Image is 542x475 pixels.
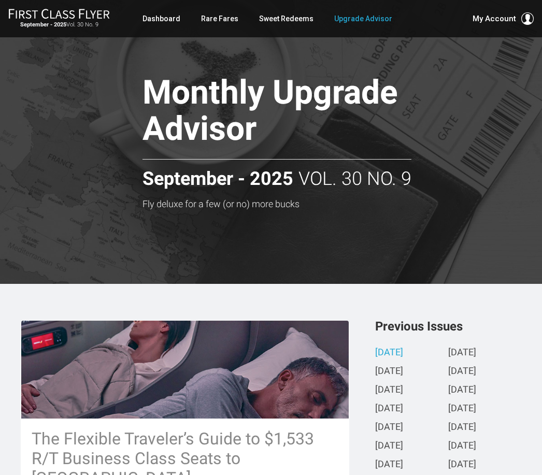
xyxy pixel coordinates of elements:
strong: September - 2025 [142,169,293,190]
h2: Vol. 30 No. 9 [142,159,411,190]
a: Sweet Redeems [259,9,313,28]
a: [DATE] [448,459,476,470]
h3: Previous Issues [375,320,521,333]
a: [DATE] [375,422,403,433]
a: [DATE] [375,385,403,396]
a: [DATE] [448,422,476,433]
span: My Account [473,12,516,25]
a: [DATE] [448,366,476,377]
a: [DATE] [448,441,476,452]
a: [DATE] [375,348,403,358]
a: [DATE] [375,441,403,452]
a: [DATE] [448,348,476,358]
a: [DATE] [448,385,476,396]
small: Vol. 30 No. 9 [8,21,110,28]
img: First Class Flyer [8,8,110,19]
a: [DATE] [375,366,403,377]
h1: Monthly Upgrade Advisor [142,75,434,151]
button: My Account [473,12,534,25]
a: Dashboard [142,9,180,28]
a: [DATE] [375,404,403,414]
a: [DATE] [375,459,403,470]
a: Rare Fares [201,9,238,28]
h3: Fly deluxe for a few (or no) more bucks [142,199,434,209]
a: [DATE] [448,404,476,414]
a: First Class FlyerSeptember - 2025Vol. 30 No. 9 [8,8,110,29]
a: Upgrade Advisor [334,9,392,28]
strong: September - 2025 [20,21,66,28]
